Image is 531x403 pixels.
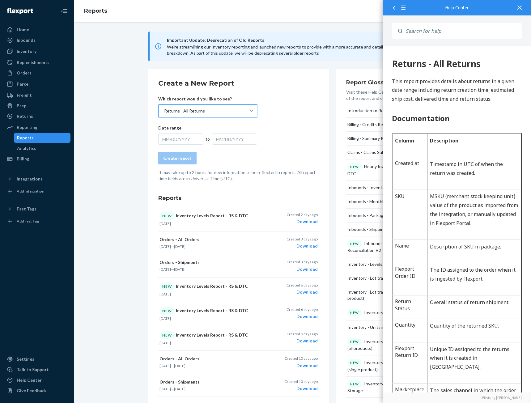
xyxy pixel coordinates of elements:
div: NEW [159,331,175,339]
div: Add Integration [17,189,44,194]
td: Return Status [10,249,45,272]
p: Inventory Levels Report - RS & DTC [159,282,264,290]
div: Settings [17,356,34,362]
button: Orders - All Orders[DATE]—[DATE]Created 3 days agoDownload [158,231,319,254]
div: Parcel [17,81,30,87]
button: Billing - Summary Report [346,132,447,146]
div: Inbounds - Monthly Reconciliation [347,198,414,205]
p: Created 6 days ago [287,307,318,312]
p: Inventory Levels Report - RS & DTC [159,307,264,315]
p: Overall status of return shipment. [47,252,136,261]
button: Orders - Shipments[DATE]—[DATE]Created 3 days agoDownload [158,254,319,277]
p: Created 9 days ago [287,331,318,337]
button: Close Navigation [58,5,70,17]
button: NEWInventory Levels Report - RS & DTC[DATE]Created 2 days agoDownload [158,207,319,231]
div: Hourly Inventory Levels Report - RS & DTC [347,163,440,177]
time: [DATE] [174,363,185,368]
p: Created 6 days ago [287,282,318,288]
div: Inventory - Lot tracking and FEFO (all products) [347,275,439,281]
div: Inventory - Levels [DATE] [347,261,397,267]
div: Download [287,266,318,272]
button: NEWInventory Levels Report - RS & DTC[DATE]Created 9 days agoDownload [158,326,319,351]
div: 594 Returns - All Returns [9,12,139,23]
strong: Column [12,91,32,98]
time: [DATE] [159,267,171,272]
p: Created 10 days ago [284,379,318,384]
time: [DATE] [159,244,171,249]
div: Claims - Claims Submitted [347,149,397,155]
div: Inbounds [17,37,36,43]
a: Prep [4,101,70,111]
a: Reports [14,133,71,143]
p: SKU [12,146,42,155]
button: NEWInbounds - Shipping Plan Reconciliation V2 [346,236,447,258]
div: Inventory [17,48,36,54]
a: Inventory [4,46,70,56]
p: Which report would you like to see? [158,96,257,102]
button: Talk to Support [4,365,70,375]
div: NEW [159,307,175,315]
td: Created at [10,111,45,143]
button: Orders - Shipments[DATE]—[DATE]Created 10 days agoDownload [158,374,319,397]
a: Replenishments [4,57,70,67]
div: Billing - Summary Report [347,135,394,142]
td: Quantity [10,272,45,296]
p: This report provides details about returns in a given date range including return creation time, ... [9,31,139,57]
time: [DATE] [174,387,185,391]
div: Inventory Detail Report - LOT & FEFO (all products) [347,338,441,352]
button: NEWInventory Detail Report - LOT & FEFO (all products) [346,334,447,356]
button: Claims - Claims Submitted [346,146,447,159]
span: Timestamp in UTC of when the return was created. [47,114,120,130]
time: [DATE] [159,292,171,296]
div: Inventory - Monthly Reconciliation [347,309,431,316]
button: Integrations [4,174,70,184]
a: Analytics [14,143,71,153]
img: Flexport logo [7,8,33,14]
button: Inbounds - Inventory Reconciliation [346,181,447,195]
p: NEW [350,241,359,246]
div: Returns - All Returns [164,108,205,114]
span: Chat [14,4,26,10]
p: The ID assigned to the order when it is ingested by Flexport. [47,219,136,237]
a: Elevio by [PERSON_NAME] [392,396,522,400]
a: Reporting [4,122,70,132]
a: Reports [84,7,107,14]
div: Add Fast Tag [17,218,39,224]
a: Returns [4,111,70,121]
h3: Report Glossary [346,78,447,87]
div: MM/DD/YYYY [212,134,257,145]
button: Fast Tags [4,204,70,214]
div: Inbounds - Inventory Reconciliation [347,185,417,191]
p: Orders - All Orders [159,356,264,362]
div: Inventory Detail Report - Reserve Storage [347,380,440,394]
a: Home [4,25,70,35]
a: Billing [4,154,70,164]
a: Orders [4,68,70,78]
div: Introduction to Reporting [347,108,398,114]
button: NEWInventory Detail Report - LOT & FEFO (single product) [346,355,447,377]
div: MM/DD/YYYY [158,134,203,145]
h2: Create a New Report [158,78,319,88]
div: Inventory Detail Report - LOT & FEFO (single product) [347,359,441,373]
button: NEWInventory Levels Report - RS & DTC[DATE]Created 6 days agoDownload [158,302,319,326]
button: Inbounds - Packages [346,209,447,223]
p: NEW [350,360,359,365]
a: Add Fast Tag [4,216,70,226]
p: NEW [350,339,359,344]
div: Billing - Credits Report [347,121,391,128]
td: Name [10,193,45,217]
button: Give Feedback [4,386,70,396]
div: NEW [159,212,175,220]
button: NEWInventory - Monthly Reconciliation [346,305,447,320]
span: Important Update: Deprecation of Old Reports [167,36,403,44]
div: NEW [159,282,175,290]
p: NEW [350,164,359,169]
p: Created 3 days ago [287,236,318,242]
div: Inventory - Units in Long Term Storage [347,324,423,330]
button: Introduction to Reporting [346,104,447,118]
a: Parcel [4,79,70,89]
p: Inventory Levels Report - RS & DTC [159,331,264,339]
button: Inventory - Lot tracking and FEFO (all products) [346,271,447,285]
time: [DATE] [174,267,185,272]
input: Search [402,23,522,39]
